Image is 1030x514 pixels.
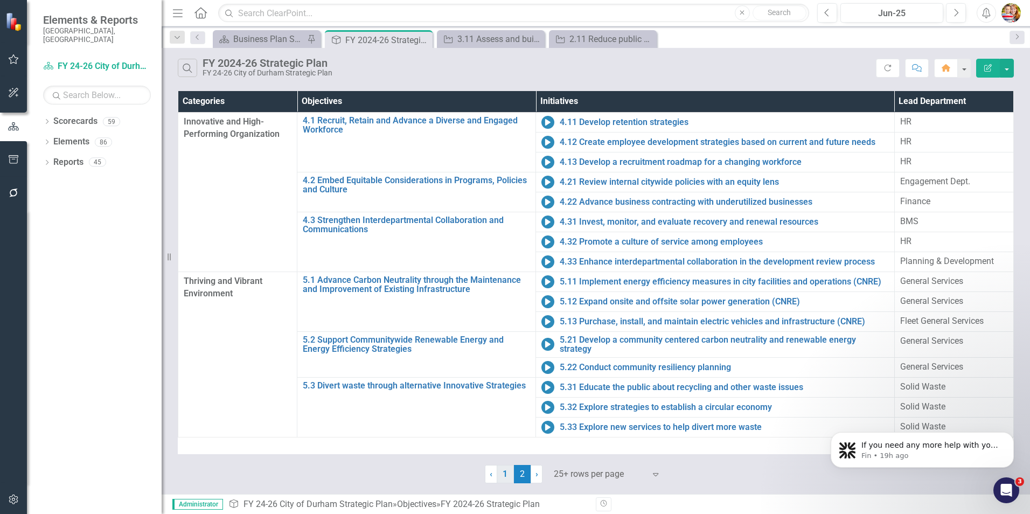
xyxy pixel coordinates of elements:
a: 5.13 Purchase, install, and maintain electric vehicles and infrastructure (CNRE) [560,317,888,327]
td: Double-Click to Edit Right Click for Context Menu [536,192,894,212]
span: General Services [900,336,963,346]
input: Search ClearPoint... [218,4,809,23]
a: 3.11 Assess and build innovative pathways that facilitate equitable community engagement [440,32,542,46]
a: 5.11 Implement energy efficiency measures in city facilities and operations (CNRE) [560,277,888,287]
span: Elements & Reports [43,13,151,26]
a: 5.12 Expand onsite and offsite solar power generation (CNRE) [560,297,888,307]
span: Solid Waste [900,381,945,392]
td: Double-Click to Edit [894,192,1013,212]
div: » » [228,498,588,511]
a: 4.3 Strengthen Interdepartmental Collaboration and Communications [303,216,530,234]
td: Double-Click to Edit [894,331,1013,357]
td: Double-Click to Edit [894,172,1013,192]
img: In Progress [541,401,554,414]
td: Double-Click to Edit [894,358,1013,378]
a: Reports [53,156,83,169]
td: Double-Click to Edit Right Click for Context Menu [536,172,894,192]
span: HR [900,156,911,166]
td: Double-Click to Edit Right Click for Context Menu [536,112,894,132]
a: 5.32 Explore strategies to establish a circular economy [560,402,888,412]
img: In Progress [541,196,554,209]
span: › [535,469,538,479]
td: Double-Click to Edit [894,398,1013,418]
button: Search [753,5,806,20]
td: Double-Click to Edit Right Click for Context Menu [536,311,894,331]
img: In Progress [541,255,554,268]
td: Double-Click to Edit Right Click for Context Menu [536,331,894,357]
a: 2.11 Reduce public safety interactions with and improve outcomes for familiar neighbors [552,32,654,46]
td: Double-Click to Edit Right Click for Context Menu [297,272,536,331]
td: Double-Click to Edit Right Click for Context Menu [536,291,894,311]
td: Double-Click to Edit [178,272,297,437]
td: Double-Click to Edit Right Click for Context Menu [536,232,894,252]
a: 4.13 Develop a recruitment roadmap for a changing workforce [560,157,888,167]
a: 4.1 Recruit, Retain and Advance a Diverse and Engaged Workforce [303,116,530,135]
td: Double-Click to Edit Right Click for Context Menu [297,212,536,272]
span: Planning & Development [900,256,994,266]
span: General Services [900,362,963,372]
span: HR [900,116,911,127]
img: In Progress [541,295,554,308]
td: Double-Click to Edit Right Click for Context Menu [297,378,536,437]
div: 59 [103,117,120,126]
td: Double-Click to Edit [894,378,1013,398]
span: 2 [514,465,531,483]
span: Thriving and Vibrant Environment [184,275,291,300]
span: Solid Waste [900,401,945,412]
iframe: Intercom notifications message [815,409,1030,485]
td: Double-Click to Edit Right Click for Context Menu [536,212,894,232]
img: In Progress [541,116,554,129]
div: FY 2024-26 Strategic Plan [345,33,430,47]
td: Double-Click to Edit Right Click for Context Menu [536,398,894,418]
div: 3.11 Assess and build innovative pathways that facilitate equitable community engagement [457,32,542,46]
td: Double-Click to Edit Right Click for Context Menu [536,152,894,172]
td: Double-Click to Edit Right Click for Context Menu [536,252,894,272]
td: Double-Click to Edit [894,311,1013,331]
span: HR [900,136,911,147]
div: 45 [89,158,106,167]
a: 4.12 Create employee development strategies based on current and future needs [560,137,888,147]
a: 4.32 Promote a culture of service among employees [560,237,888,247]
a: 4.31 Invest, monitor, and evaluate recovery and renewal resources [560,217,888,227]
td: Double-Click to Edit Right Click for Context Menu [297,331,536,377]
a: 5.31 Educate the public about recycling and other waste issues [560,383,888,392]
img: In Progress [541,216,554,228]
a: 1 [497,465,514,483]
span: ‹ [490,469,492,479]
img: Shari Metcalfe [1001,3,1021,23]
span: Administrator [172,499,223,510]
div: FY 24-26 City of Durham Strategic Plan [203,69,332,77]
td: Double-Click to Edit Right Click for Context Menu [297,172,536,212]
span: General Services [900,296,963,306]
img: In Progress [541,315,554,328]
a: 4.33 Enhance interdepartmental collaboration in the development review process [560,257,888,267]
button: Jun-25 [840,3,943,23]
img: In Progress [541,338,554,351]
td: Double-Click to Edit [894,291,1013,311]
div: 86 [95,137,112,147]
a: 5.33 Explore new services to help divert more waste [560,422,888,432]
img: In Progress [541,235,554,248]
span: BMS [900,216,918,226]
a: 5.3 Divert waste through alternative Innovative Strategies [303,381,530,391]
span: Engagement Dept. [900,176,970,186]
img: ClearPoint Strategy [5,12,24,31]
img: In Progress [541,421,554,434]
a: Scorecards [53,115,98,128]
a: Business Plan Status Update [215,32,304,46]
div: Business Plan Status Update [233,32,304,46]
a: 5.21 Develop a community centered carbon neutrality and renewable energy strategy [560,335,888,354]
span: General Services [900,276,963,286]
a: 5.22 Conduct community resiliency planning [560,363,888,372]
div: FY 2024-26 Strategic Plan [203,57,332,69]
td: Double-Click to Edit [894,232,1013,252]
img: In Progress [541,381,554,394]
span: Fleet General Services [900,316,984,326]
a: 4.2 Embed Equitable Considerations in Programs, Policies and Culture [303,176,530,195]
td: Double-Click to Edit [894,132,1013,152]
